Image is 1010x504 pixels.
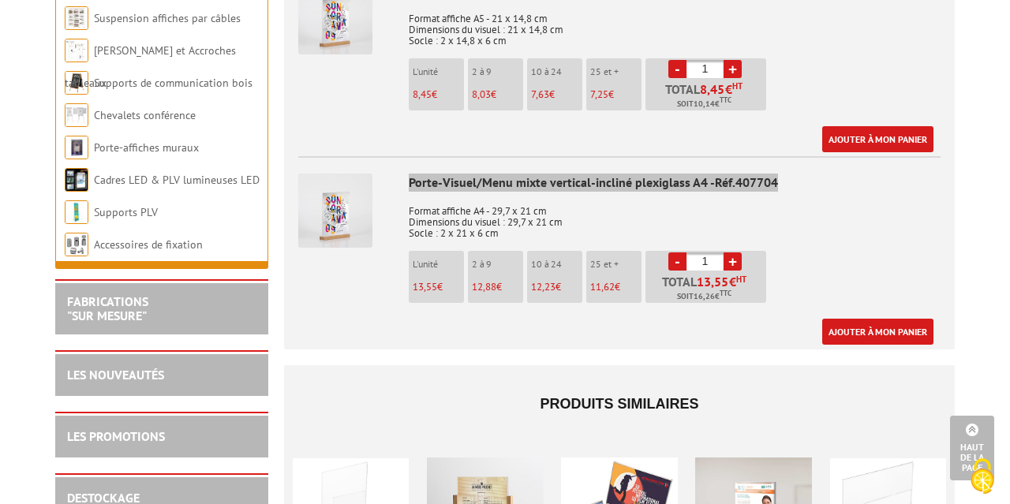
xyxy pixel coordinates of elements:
[677,290,731,303] span: Soit €
[736,274,746,285] sup: HT
[590,89,642,100] p: €
[472,259,523,270] p: 2 à 9
[668,252,686,271] a: -
[955,450,1010,504] button: Cookies (fenêtre modale)
[94,205,158,219] a: Supports PLV
[65,103,88,127] img: Chevalets conférence
[472,89,523,100] p: €
[590,282,642,293] p: €
[729,275,736,288] span: €
[413,280,437,293] span: 13,55
[531,280,555,293] span: 12,23
[590,280,615,293] span: 11,62
[540,396,698,412] span: Produits similaires
[697,275,729,288] span: 13,55
[724,252,742,271] a: +
[725,83,732,95] span: €
[67,428,165,444] a: LES PROMOTIONS
[413,88,432,101] span: 8,45
[94,237,203,252] a: Accessoires de fixation
[590,88,608,101] span: 7,25
[413,282,464,293] p: €
[65,200,88,224] img: Supports PLV
[720,289,731,297] sup: TTC
[472,282,523,293] p: €
[649,83,766,110] p: Total
[531,66,582,77] p: 10 à 24
[65,39,88,62] img: Cimaises et Accroches tableaux
[472,88,491,101] span: 8,03
[413,66,464,77] p: L'unité
[94,76,252,90] a: Supports de communication bois
[720,95,731,104] sup: TTC
[65,6,88,30] img: Suspension affiches par câbles
[94,173,260,187] a: Cadres LED & PLV lumineuses LED
[65,43,236,90] a: [PERSON_NAME] et Accroches tableaux
[65,168,88,192] img: Cadres LED & PLV lumineuses LED
[94,108,196,122] a: Chevalets conférence
[700,83,725,95] span: 8,45
[409,174,941,192] div: Porte-Visuel/Menu mixte vertical-incliné plexiglass A4 -
[413,89,464,100] p: €
[822,126,933,152] a: Ajouter à mon panier
[649,275,766,303] p: Total
[65,136,88,159] img: Porte-affiches muraux
[67,367,164,383] a: LES NOUVEAUTÉS
[94,140,199,155] a: Porte-affiches muraux
[531,89,582,100] p: €
[413,259,464,270] p: L'unité
[694,98,715,110] span: 10,14
[963,457,1002,496] img: Cookies (fenêtre modale)
[950,416,994,480] a: Haut de la page
[694,290,715,303] span: 16,26
[298,174,372,248] img: Porte-Visuel/Menu mixte vertical-incliné plexiglass A4
[724,60,742,78] a: +
[715,174,778,190] span: Réf.407704
[65,233,88,256] img: Accessoires de fixation
[732,80,743,91] sup: HT
[472,66,523,77] p: 2 à 9
[94,11,241,25] a: Suspension affiches par câbles
[668,60,686,78] a: -
[531,259,582,270] p: 10 à 24
[472,280,496,293] span: 12,88
[590,66,642,77] p: 25 et +
[677,98,731,110] span: Soit €
[531,88,549,101] span: 7,63
[822,319,933,345] a: Ajouter à mon panier
[409,2,941,47] p: Format affiche A5 - 21 x 14,8 cm Dimensions du visuel : 21 x 14,8 cm Socle : 2 x 14,8 x 6 cm
[531,282,582,293] p: €
[409,195,941,239] p: Format affiche A4 - 29,7 x 21 cm Dimensions du visuel : 29,7 x 21 cm Socle : 2 x 21 x 6 cm
[67,293,148,323] a: FABRICATIONS"Sur Mesure"
[590,259,642,270] p: 25 et +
